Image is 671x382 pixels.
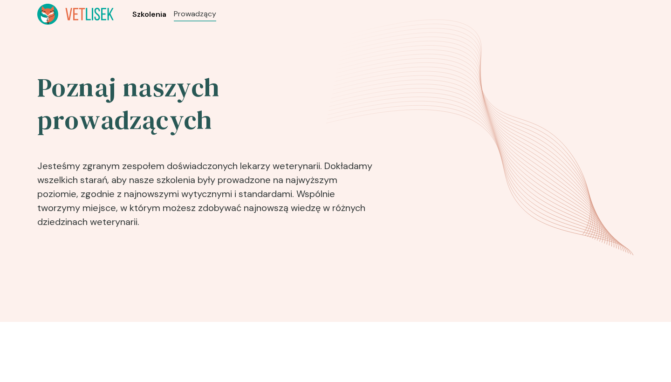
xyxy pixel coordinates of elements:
p: Jesteśmy zgranym zespołem doświadczonych lekarzy weterynarii. Dokładamy wszelkich starań, aby nas... [37,144,377,232]
h2: Poznaj naszych prowadzących [37,71,377,136]
a: Prowadzący [174,8,216,20]
a: Szkolenia [132,9,166,20]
